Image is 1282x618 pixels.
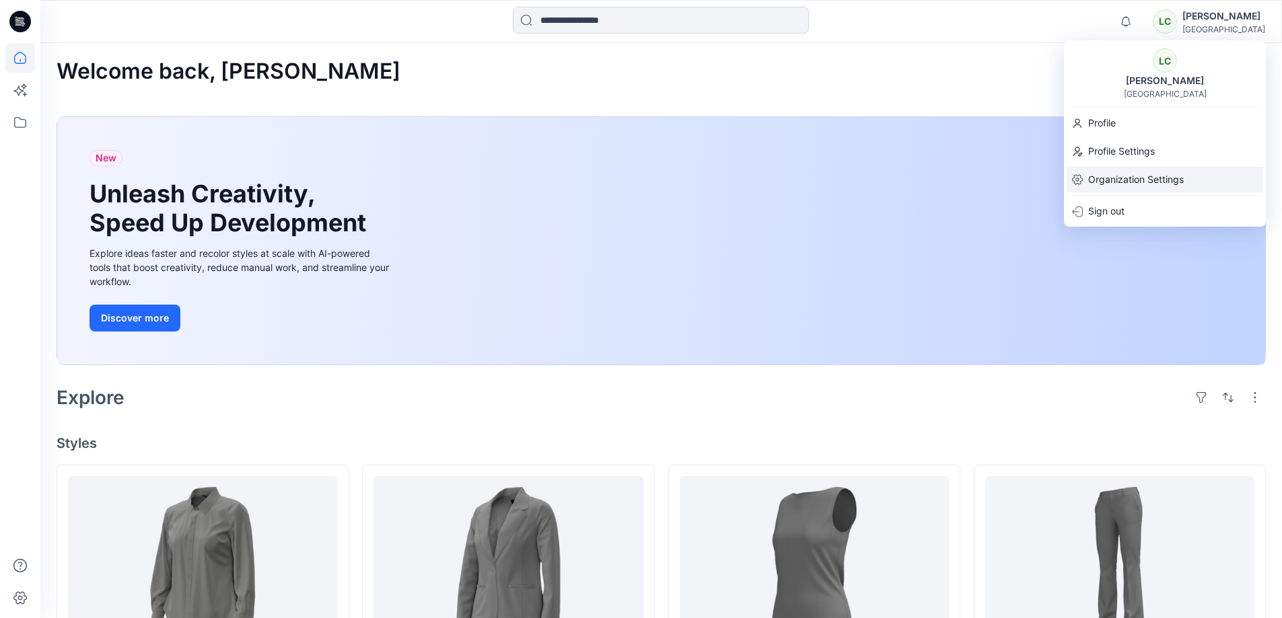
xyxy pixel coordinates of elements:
h2: Welcome back, [PERSON_NAME] [57,59,400,84]
div: [PERSON_NAME] [1118,73,1212,89]
a: Profile Settings [1064,139,1266,164]
h1: Unleash Creativity, Speed Up Development [90,180,372,237]
p: Profile [1088,110,1116,136]
div: Explore ideas faster and recolor styles at scale with AI-powered tools that boost creativity, red... [90,246,392,288]
div: [PERSON_NAME] [1182,8,1265,24]
p: Organization Settings [1088,167,1184,192]
h4: Styles [57,435,1266,451]
p: Sign out [1088,198,1125,224]
a: Discover more [90,305,392,332]
p: Profile Settings [1088,139,1155,164]
div: LC [1153,48,1177,73]
a: Profile [1064,110,1266,136]
div: [GEOGRAPHIC_DATA] [1124,89,1207,99]
button: Discover more [90,305,180,332]
div: [GEOGRAPHIC_DATA] [1182,24,1265,34]
div: LC [1153,9,1177,34]
h2: Explore [57,387,124,408]
span: New [96,150,116,166]
a: Organization Settings [1064,167,1266,192]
